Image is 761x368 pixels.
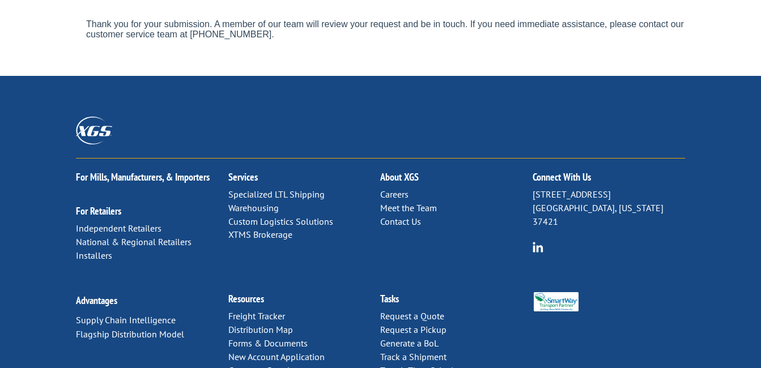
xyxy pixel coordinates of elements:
[76,236,192,247] a: National & Regional Retailers
[228,216,333,227] a: Custom Logistics Solutions
[76,314,176,326] a: Supply Chain Intelligence
[76,222,161,234] a: Independent Retailers
[380,216,421,227] a: Contact Us
[228,170,258,183] a: Services
[228,229,292,240] a: XTMS Brokerage
[380,324,447,335] a: Request a Pickup
[76,170,210,183] a: For Mills, Manufacturers, & Importers
[228,292,264,305] a: Resources
[228,324,293,335] a: Distribution Map
[380,202,437,213] a: Meet the Team
[76,294,117,307] a: Advantages
[86,19,685,40] iframe: Form 0
[228,337,308,349] a: Forms & Documents
[533,292,580,311] img: Smartway_Logo
[533,172,685,188] h2: Connect With Us
[380,170,419,183] a: About XGS
[76,250,112,261] a: Installers
[380,189,409,200] a: Careers
[228,202,279,213] a: Warehousing
[380,294,533,310] h2: Tasks
[76,328,184,340] a: Flagship Distribution Model
[228,189,325,200] a: Specialized LTL Shipping
[380,310,444,322] a: Request a Quote
[380,351,447,362] a: Track a Shipment
[380,337,439,349] a: Generate a BoL
[533,242,543,253] img: group-6
[228,310,285,322] a: Freight Tracker
[533,188,685,228] p: [STREET_ADDRESS] [GEOGRAPHIC_DATA], [US_STATE] 37421
[76,204,121,217] a: For Retailers
[228,351,325,362] a: New Account Application
[76,117,112,144] img: XGS_Logos_ALL_2024_All_White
